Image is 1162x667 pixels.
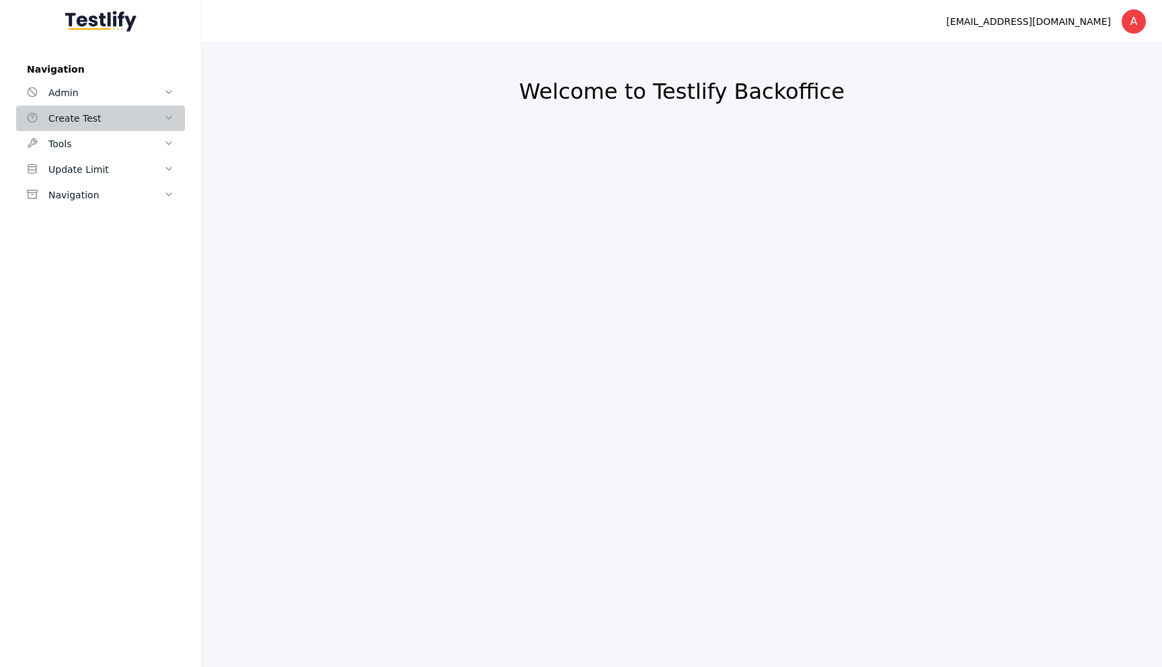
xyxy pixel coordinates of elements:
[65,11,137,32] img: Testlify - Backoffice
[1122,9,1146,34] div: A
[48,85,163,101] div: Admin
[16,64,185,75] label: Navigation
[946,13,1111,30] div: [EMAIL_ADDRESS][DOMAIN_NAME]
[48,161,163,178] div: Update Limit
[48,136,163,152] div: Tools
[234,78,1130,105] h2: Welcome to Testlify Backoffice
[48,187,163,203] div: Navigation
[48,110,163,126] div: Create Test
